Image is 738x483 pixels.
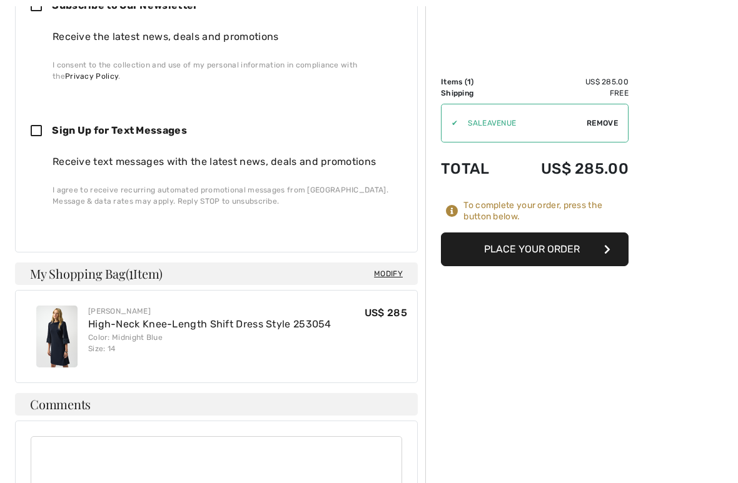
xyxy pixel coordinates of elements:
span: Modify [374,267,403,280]
div: ✔ [442,117,458,129]
td: Items ( ) [441,76,508,87]
span: Remove [587,117,618,129]
h4: My Shopping Bag [15,262,418,285]
h4: Comments [15,393,418,416]
td: Shipping [441,87,508,99]
img: High-Neck Knee-Length Shift Dress Style 253054 [36,306,78,367]
td: US$ 285.00 [508,76,629,87]
div: To complete your order, press the button below. [463,200,629,222]
a: Privacy Policy [65,72,118,81]
td: US$ 285.00 [508,147,629,190]
button: Place Your Order [441,232,629,266]
div: Receive text messages with the latest news, deals and promotions [53,154,392,169]
td: Free [508,87,629,99]
div: I consent to the collection and use of my personal information in compliance with the . [53,59,392,82]
a: High-Neck Knee-Length Shift Dress Style 253054 [88,318,331,330]
div: [PERSON_NAME] [88,306,331,317]
div: Color: Midnight Blue Size: 14 [88,332,331,354]
td: Total [441,147,508,190]
input: Promo code [458,104,587,142]
span: ( Item) [126,265,163,282]
span: 1 [129,264,133,281]
span: Sign Up for Text Messages [52,124,187,136]
div: Receive the latest news, deals and promotions [53,29,392,44]
span: US$ 285 [365,307,407,319]
div: I agree to receive recurring automated promotional messages from [GEOGRAPHIC_DATA]. Message & dat... [53,184,392,207]
span: 1 [467,77,471,86]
